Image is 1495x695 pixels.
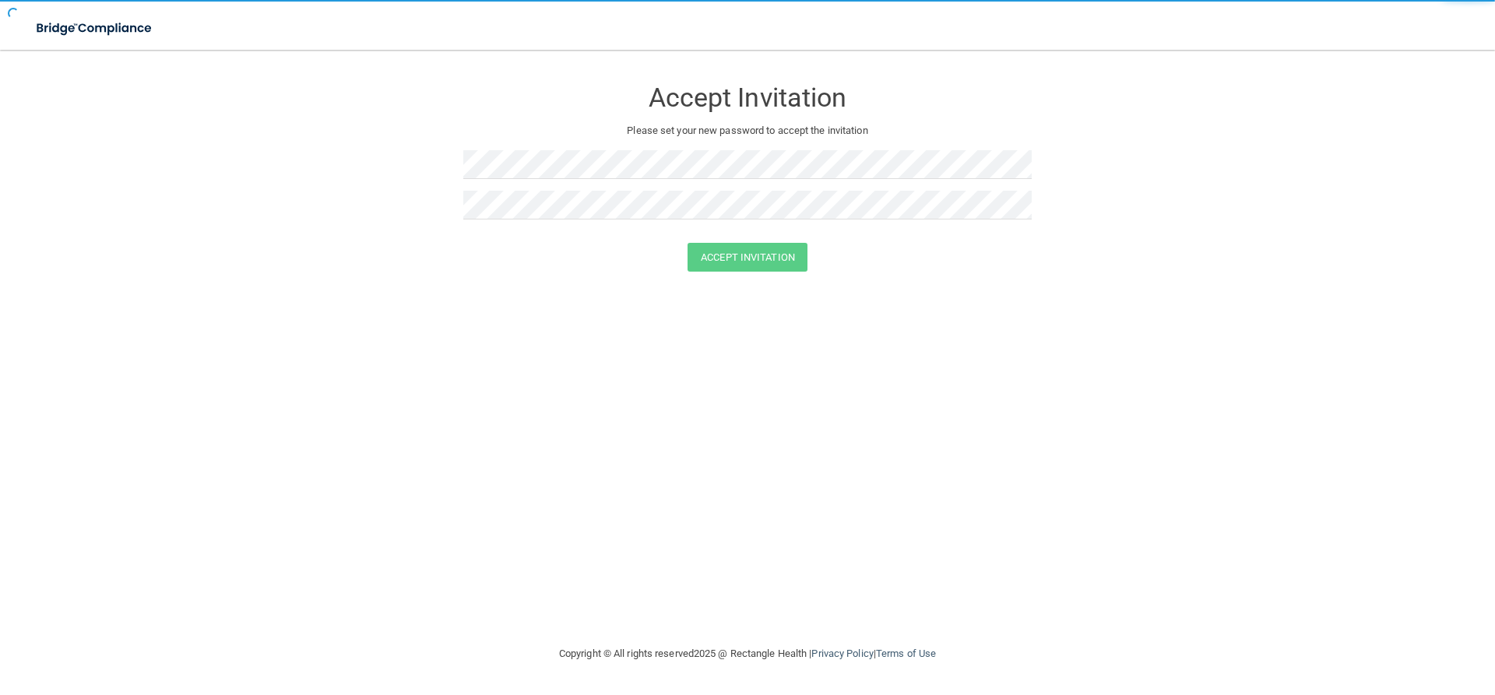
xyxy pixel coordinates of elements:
[688,243,807,272] button: Accept Invitation
[463,629,1032,679] div: Copyright © All rights reserved 2025 @ Rectangle Health | |
[23,12,167,44] img: bridge_compliance_login_screen.278c3ca4.svg
[475,121,1020,140] p: Please set your new password to accept the invitation
[876,648,936,659] a: Terms of Use
[811,648,873,659] a: Privacy Policy
[463,83,1032,112] h3: Accept Invitation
